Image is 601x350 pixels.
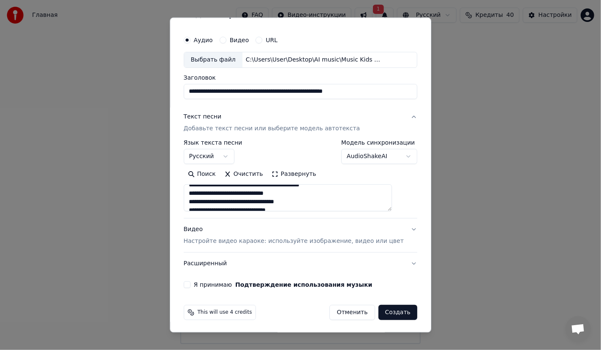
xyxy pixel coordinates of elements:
[378,304,417,320] button: Создать
[184,52,242,67] div: Выбрать файл
[184,139,417,218] div: Текст песниДобавьте текст песни или выберите модель автотекста
[184,112,222,121] div: Текст песни
[184,225,404,245] div: Видео
[198,309,252,315] span: This will use 4 credits
[330,304,375,320] button: Отменить
[184,74,417,80] label: Заголовок
[230,37,249,43] label: Видео
[267,167,321,180] button: Развернуть
[194,37,213,43] label: Аудио
[184,167,220,180] button: Поиск
[184,105,417,139] button: Текст песниДобавьте текст песни или выберите модель автотекста
[180,11,421,18] h2: Создать караоке
[220,167,267,180] button: Очистить
[242,56,386,64] div: C:\Users\User\Desktop\AI music\Music Kids channel\В мире доброты\Доброзвук - В мире доброты (каве...
[184,252,417,274] button: Расширенный
[194,281,373,287] label: Я принимаю
[184,139,242,145] label: Язык текста песни
[235,281,372,287] button: Я принимаю
[341,139,417,145] label: Модель синхронизации
[184,237,404,245] p: Настройте видео караоке: используйте изображение, видео или цвет
[184,218,417,252] button: ВидеоНастройте видео караоке: используйте изображение, видео или цвет
[266,37,278,43] label: URL
[184,124,360,132] p: Добавьте текст песни или выберите модель автотекста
